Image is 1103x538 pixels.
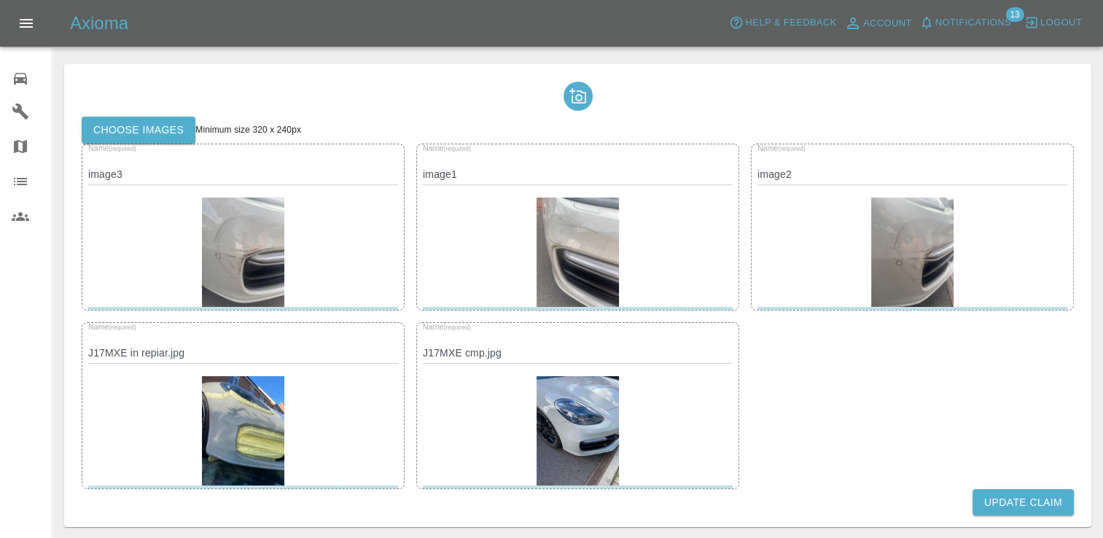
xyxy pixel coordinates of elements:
button: Update Claim [973,489,1074,516]
small: (required) [109,145,136,152]
span: Name [88,322,136,331]
small: (required) [443,145,470,152]
span: Minimum size 320 x 240px [195,125,301,135]
small: (required) [109,324,136,330]
span: Name [423,144,471,152]
small: (required) [778,145,805,152]
span: Account [863,15,912,32]
button: Help & Feedback [725,12,840,34]
button: Logout [1021,12,1086,34]
span: Notifications [935,15,1011,31]
span: Name [757,144,806,152]
span: Name [88,144,136,152]
h5: Axioma [70,12,128,35]
a: Account [841,12,916,35]
small: (required) [443,324,470,330]
span: Logout [1040,15,1082,31]
span: Help & Feedback [745,15,836,31]
span: 13 [1005,7,1024,22]
button: Notifications [916,12,1015,34]
button: Open drawer [9,6,44,41]
label: Choose images [82,117,195,144]
span: Name [423,322,471,331]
